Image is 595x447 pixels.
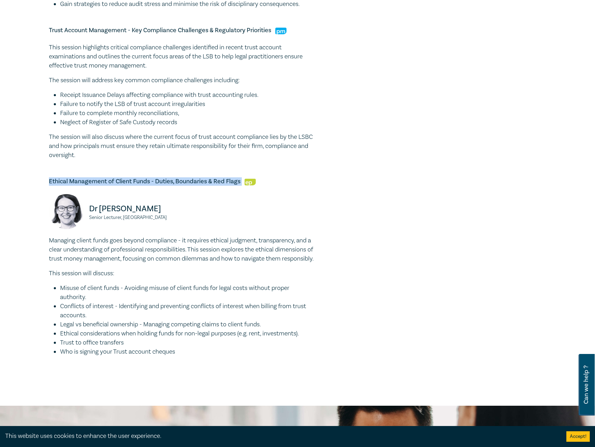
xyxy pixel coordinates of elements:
li: Legal vs beneficial ownership - Managing competing claims to client funds. [60,320,314,329]
li: Ethical considerations when holding funds for non-legal purposes (e.g. rent, investments). [60,329,314,338]
img: Practice Management & Business Skills [275,28,286,34]
span: Can we help ? [583,358,589,411]
p: Managing client funds goes beyond compliance - it requires ethical judgment, transparency, and a ... [49,236,314,263]
img: Ethics & Professional Responsibility [245,179,256,185]
p: The session will address key common compliance challenges including: [49,76,314,85]
li: Failure to complete monthly reconciliations, [60,109,314,118]
li: Neglect of Register of Safe Custody records [60,118,314,127]
li: Conflicts of interest - Identifying and preventing conflicts of interest when billing from trust ... [60,302,314,320]
li: Trust to office transfers [60,338,314,347]
li: Failure to notify the LSB of trust account irregularities [60,100,314,109]
button: Accept cookies [566,431,590,442]
h5: Trust Account Management - Key Compliance Challenges & Regulatory Priorities [49,26,314,35]
small: Senior Lecturer, [GEOGRAPHIC_DATA] [89,215,177,220]
li: Receipt Issuance Delays affecting compliance with trust accounting rules. [60,91,314,100]
p: The session will also discuss where the current focus of trust account compliance lies by the LSB... [49,133,314,160]
img: Dr Katie Murray [49,194,84,229]
p: This session highlights critical compliance challenges identified in recent trust account examina... [49,43,314,70]
h5: Ethical Management of Client Funds - Duties, Boundaries & Red Flags [49,177,314,186]
p: Dr [PERSON_NAME] [89,203,177,214]
li: Misuse of client funds - Avoiding misuse of client funds for legal costs without proper authority. [60,284,314,302]
div: This website uses cookies to enhance the user experience. [5,432,556,441]
li: Who is signing your Trust account cheques [60,347,314,356]
p: This session will discuss: [49,269,314,278]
